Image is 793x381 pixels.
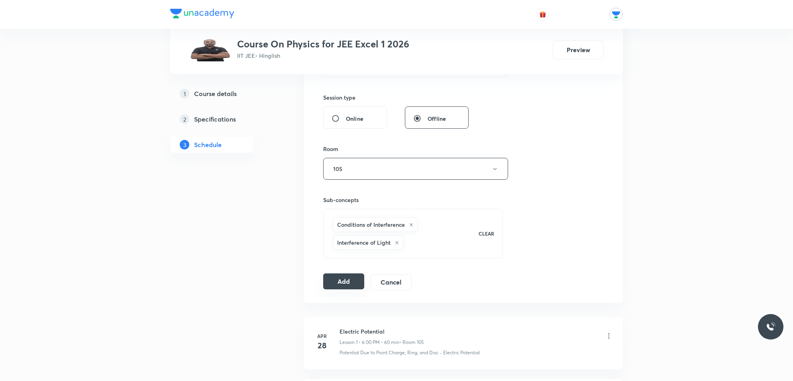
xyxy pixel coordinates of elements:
[314,332,330,340] h6: Apr
[340,339,399,346] p: Lesson 1 • 6:00 PM • 60 min
[323,93,355,102] h6: Session type
[189,38,231,61] img: f1d9f5fcb8e84bffaffc5bc573b487d2.jpg
[536,8,549,21] button: avatar
[170,86,279,102] a: 1Course details
[340,327,424,336] h6: Electric Potential
[539,11,546,18] img: avatar
[314,340,330,352] h4: 28
[323,273,364,289] button: Add
[766,322,775,332] img: ttu
[399,339,424,346] p: • Room 105
[346,114,363,123] span: Online
[194,140,222,149] h5: Schedule
[323,145,338,153] h6: Room
[340,349,438,356] p: Potential Due to Point Charge, Ring, and Disc
[180,114,189,124] p: 2
[194,114,236,124] h5: Specifications
[180,89,189,98] p: 1
[170,111,279,127] a: 2Specifications
[180,140,189,149] p: 3
[553,40,604,59] button: Preview
[237,51,409,60] p: IIT JEE • Hinglish
[194,89,237,98] h5: Course details
[479,230,494,237] p: CLEAR
[170,9,234,20] a: Company Logo
[323,158,508,180] button: 105
[428,114,446,123] span: Offline
[371,274,412,290] button: Cancel
[443,349,480,356] p: Electric Potential
[323,196,502,204] h6: Sub-concepts
[237,38,409,50] h3: Course On Physics for JEE Excel 1 2026
[170,9,234,18] img: Company Logo
[440,349,442,356] div: ·
[337,238,391,247] h6: Interference of Light
[337,220,405,229] h6: Conditions of Interference
[609,8,623,21] img: Unacademy Jodhpur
